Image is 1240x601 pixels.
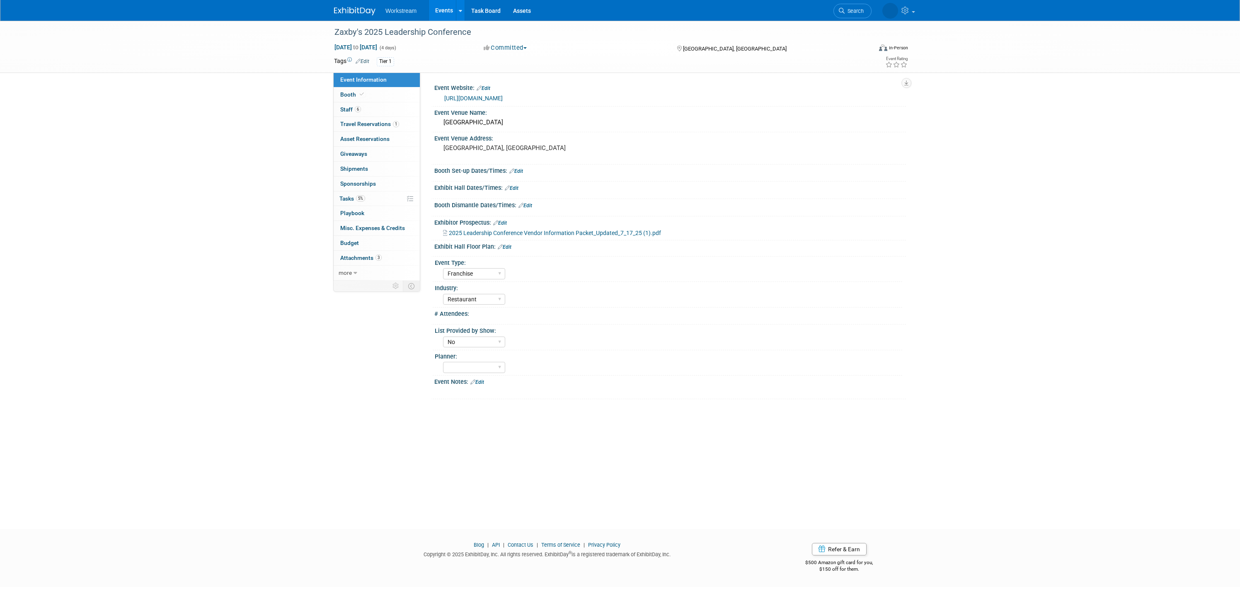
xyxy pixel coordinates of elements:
a: [URL][DOMAIN_NAME] [444,95,503,102]
pre: [GEOGRAPHIC_DATA], [GEOGRAPHIC_DATA] [443,144,622,152]
div: Copyright © 2025 ExhibitDay, Inc. All rights reserved. ExhibitDay is a registered trademark of Ex... [334,549,760,558]
td: Personalize Event Tab Strip [389,281,403,291]
span: 1 [393,121,399,127]
a: Shipments [334,162,420,176]
div: Planner: [435,350,902,361]
a: Travel Reservations1 [334,117,420,131]
div: List Provided by Show: [435,325,902,335]
a: Attachments3 [334,251,420,265]
a: Edit [505,185,518,191]
a: Search [833,4,872,18]
i: Booth reservation complete [360,92,364,97]
div: Event Rating [885,57,908,61]
a: Asset Reservations [334,132,420,146]
a: more [334,266,420,280]
a: Contact Us [508,542,533,548]
span: Tasks [339,195,365,202]
a: Terms of Service [541,542,580,548]
div: Exhibit Hall Dates/Times: [434,182,906,192]
div: $500 Amazon gift card for you, [773,554,906,573]
a: Giveaways [334,147,420,161]
div: Exhibit Hall Floor Plan: [434,240,906,251]
div: Event Notes: [434,376,906,386]
span: | [501,542,506,548]
span: [GEOGRAPHIC_DATA], [GEOGRAPHIC_DATA] [683,46,787,52]
div: Event Website: [434,82,906,92]
a: Edit [477,85,490,91]
a: Edit [509,168,523,174]
img: Format-Inperson.png [879,44,887,51]
div: $150 off for them. [773,566,906,573]
span: Event Information [340,76,387,83]
span: [DATE] [DATE] [334,44,378,51]
span: Shipments [340,165,368,172]
a: Edit [498,244,511,250]
span: 6 [355,106,361,112]
div: Event Venue Name: [434,107,906,117]
div: # Attendees: [434,308,906,318]
span: Travel Reservations [340,121,399,127]
span: 5% [356,195,365,201]
span: Booth [340,91,366,98]
div: Exhibitor Prospectus: [434,216,906,227]
div: Booth Dismantle Dates/Times: [434,199,906,210]
div: Zaxby's 2025 Leadership Conference [332,25,859,40]
span: Attachments [340,254,382,261]
a: Blog [474,542,484,548]
span: 2025 Leadership Conference Vendor Information Packet_Updated_7_17_25 (1).pdf [449,230,661,236]
a: Misc. Expenses & Credits [334,221,420,235]
button: Committed [481,44,530,52]
a: 2025 Leadership Conference Vendor Information Packet_Updated_7_17_25 (1).pdf [443,230,661,236]
a: Tasks5% [334,191,420,206]
span: | [485,542,491,548]
td: Toggle Event Tabs [403,281,420,291]
a: Event Information [334,73,420,87]
span: 3 [375,254,382,261]
span: | [535,542,540,548]
span: Workstream [385,7,417,14]
div: Event Type: [435,257,902,267]
img: Keira Wiele [882,3,898,19]
img: ExhibitDay [334,7,375,15]
span: (4 days) [379,45,396,51]
a: Refer & Earn [812,543,867,555]
a: Edit [470,379,484,385]
span: Staff [340,106,361,113]
span: Search [845,8,864,14]
span: Asset Reservations [340,136,390,142]
a: Edit [356,58,369,64]
div: In-Person [889,45,908,51]
div: Booth Set-up Dates/Times: [434,165,906,175]
span: Budget [340,240,359,246]
div: Event Venue Address: [434,132,906,143]
a: Staff6 [334,102,420,117]
span: to [352,44,360,51]
a: Budget [334,236,420,250]
span: Misc. Expenses & Credits [340,225,405,231]
td: Tags [334,57,369,66]
a: Playbook [334,206,420,221]
a: Edit [518,203,532,208]
span: Sponsorships [340,180,376,187]
span: Giveaways [340,150,367,157]
div: Event Format [823,43,908,56]
div: Industry: [435,282,902,292]
a: Edit [493,220,507,226]
div: [GEOGRAPHIC_DATA] [441,116,900,129]
a: API [492,542,500,548]
span: more [339,269,352,276]
span: | [581,542,587,548]
sup: ® [569,550,572,555]
div: Tier 1 [377,57,394,66]
a: Privacy Policy [588,542,620,548]
span: Playbook [340,210,364,216]
a: Booth [334,87,420,102]
a: Sponsorships [334,177,420,191]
